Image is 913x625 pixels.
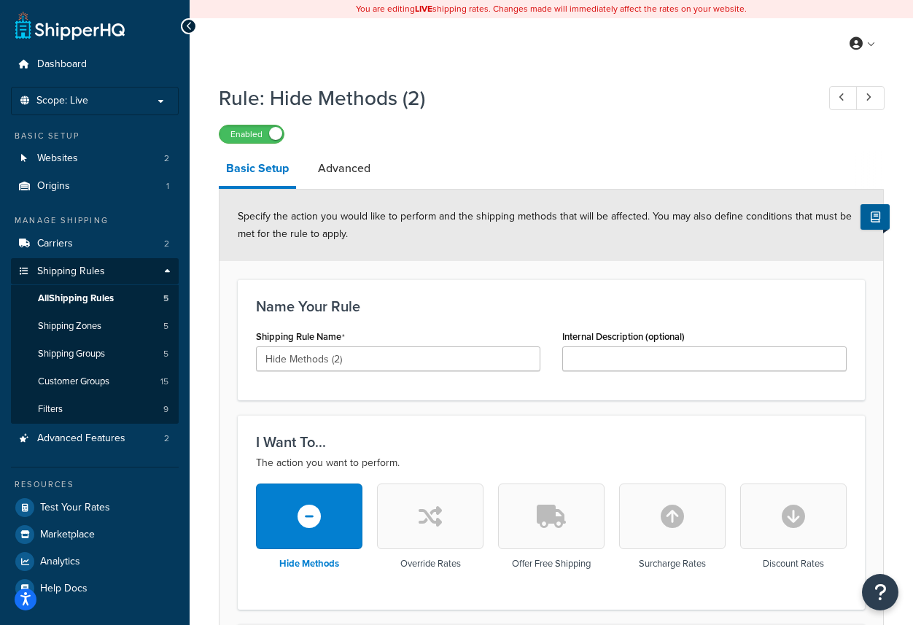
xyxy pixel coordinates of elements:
span: 5 [163,320,168,333]
div: Manage Shipping [11,214,179,227]
a: Websites2 [11,145,179,172]
span: 2 [164,152,169,165]
a: Shipping Zones5 [11,313,179,340]
h3: Override Rates [400,559,461,569]
span: 9 [163,403,168,416]
a: Previous Record [829,86,858,110]
div: Basic Setup [11,130,179,142]
li: Filters [11,396,179,423]
label: Shipping Rule Name [256,331,345,343]
li: Shipping Zones [11,313,179,340]
div: Resources [11,478,179,491]
span: Websites [37,152,78,165]
span: Customer Groups [38,376,109,388]
h3: Offer Free Shipping [512,559,591,569]
li: Shipping Groups [11,341,179,368]
h1: Rule: Hide Methods (2) [219,84,802,112]
li: Shipping Rules [11,258,179,424]
li: Websites [11,145,179,172]
span: Carriers [37,238,73,250]
span: 2 [164,432,169,445]
span: Test Your Rates [40,502,110,514]
span: Filters [38,403,63,416]
a: Shipping Rules [11,258,179,285]
span: Dashboard [37,58,87,71]
span: Analytics [40,556,80,568]
h3: Hide Methods [279,559,339,569]
a: Filters9 [11,396,179,423]
a: Carriers2 [11,230,179,257]
a: Origins1 [11,173,179,200]
li: Advanced Features [11,425,179,452]
h3: I Want To... [256,434,847,450]
label: Enabled [219,125,284,143]
span: Specify the action you would like to perform and the shipping methods that will be affected. You ... [238,209,852,241]
span: Help Docs [40,583,88,595]
a: Advanced [311,151,378,186]
span: 2 [164,238,169,250]
p: The action you want to perform. [256,454,847,472]
b: LIVE [415,2,432,15]
h3: Surcharge Rates [639,559,706,569]
span: Shipping Zones [38,320,101,333]
span: Advanced Features [37,432,125,445]
a: AllShipping Rules5 [11,285,179,312]
span: Scope: Live [36,95,88,107]
a: Test Your Rates [11,494,179,521]
a: Next Record [856,86,885,110]
span: Shipping Groups [38,348,105,360]
li: Customer Groups [11,368,179,395]
label: Internal Description (optional) [562,331,685,342]
a: Shipping Groups5 [11,341,179,368]
span: Shipping Rules [37,265,105,278]
li: Carriers [11,230,179,257]
span: 5 [163,292,168,305]
a: Basic Setup [219,151,296,189]
span: Origins [37,180,70,193]
button: Open Resource Center [862,574,898,610]
h3: Name Your Rule [256,298,847,314]
span: 15 [160,376,168,388]
h3: Discount Rates [763,559,824,569]
a: Dashboard [11,51,179,78]
span: 5 [163,348,168,360]
a: Marketplace [11,521,179,548]
span: 1 [166,180,169,193]
span: Marketplace [40,529,95,541]
a: Analytics [11,548,179,575]
li: Origins [11,173,179,200]
a: Advanced Features2 [11,425,179,452]
a: Customer Groups15 [11,368,179,395]
span: All Shipping Rules [38,292,114,305]
button: Show Help Docs [860,204,890,230]
a: Help Docs [11,575,179,602]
